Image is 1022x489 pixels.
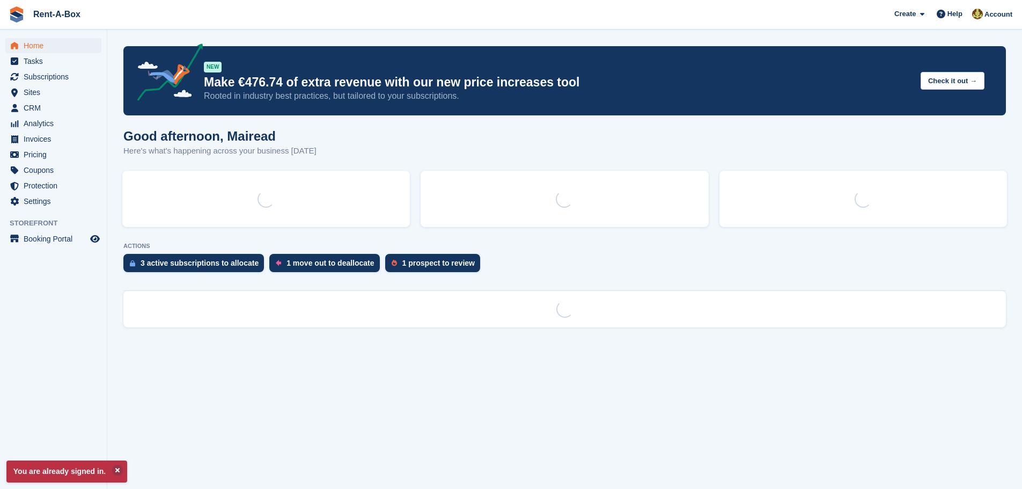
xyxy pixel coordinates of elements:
img: move_outs_to_deallocate_icon-f764333ba52eb49d3ac5e1228854f67142a1ed5810a6f6cc68b1a99e826820c5.svg [276,260,281,266]
a: Preview store [89,232,101,245]
a: menu [5,69,101,84]
a: menu [5,194,101,209]
span: Sites [24,85,88,100]
span: Subscriptions [24,69,88,84]
a: menu [5,231,101,246]
a: 3 active subscriptions to allocate [123,254,269,278]
p: ACTIONS [123,243,1006,250]
a: Rent-A-Box [29,5,85,23]
p: Here's what's happening across your business [DATE] [123,145,317,157]
span: Settings [24,194,88,209]
div: 1 prospect to review [402,259,475,267]
a: 1 move out to deallocate [269,254,385,278]
span: CRM [24,100,88,115]
a: menu [5,85,101,100]
div: 1 move out to deallocate [286,259,374,267]
span: Analytics [24,116,88,131]
p: Make €476.74 of extra revenue with our new price increases tool [204,75,912,90]
a: 1 prospect to review [385,254,486,278]
a: menu [5,54,101,69]
span: Account [984,9,1012,20]
span: Pricing [24,147,88,162]
img: price-adjustments-announcement-icon-8257ccfd72463d97f412b2fc003d46551f7dbcb40ab6d574587a9cd5c0d94... [128,43,203,105]
span: Coupons [24,163,88,178]
a: menu [5,100,101,115]
a: menu [5,116,101,131]
span: Help [947,9,962,19]
a: menu [5,147,101,162]
span: Storefront [10,218,107,229]
a: menu [5,163,101,178]
a: menu [5,178,101,193]
span: Protection [24,178,88,193]
p: Rooted in industry best practices, but tailored to your subscriptions. [204,90,912,102]
p: You are already signed in. [6,461,127,483]
span: Create [894,9,916,19]
span: Home [24,38,88,53]
img: active_subscription_to_allocate_icon-d502201f5373d7db506a760aba3b589e785aa758c864c3986d89f69b8ff3... [130,260,135,267]
span: Tasks [24,54,88,69]
span: Invoices [24,132,88,147]
span: Booking Portal [24,231,88,246]
div: 3 active subscriptions to allocate [141,259,259,267]
a: menu [5,38,101,53]
img: Mairead Collins [972,9,983,19]
div: NEW [204,62,222,72]
a: menu [5,132,101,147]
h1: Good afternoon, Mairead [123,129,317,143]
button: Check it out → [921,72,984,90]
img: prospect-51fa495bee0391a8d652442698ab0144808aea92771e9ea1ae160a38d050c398.svg [392,260,397,266]
img: stora-icon-8386f47178a22dfd0bd8f6a31ec36ba5ce8667c1dd55bd0f319d3a0aa187defe.svg [9,6,25,23]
